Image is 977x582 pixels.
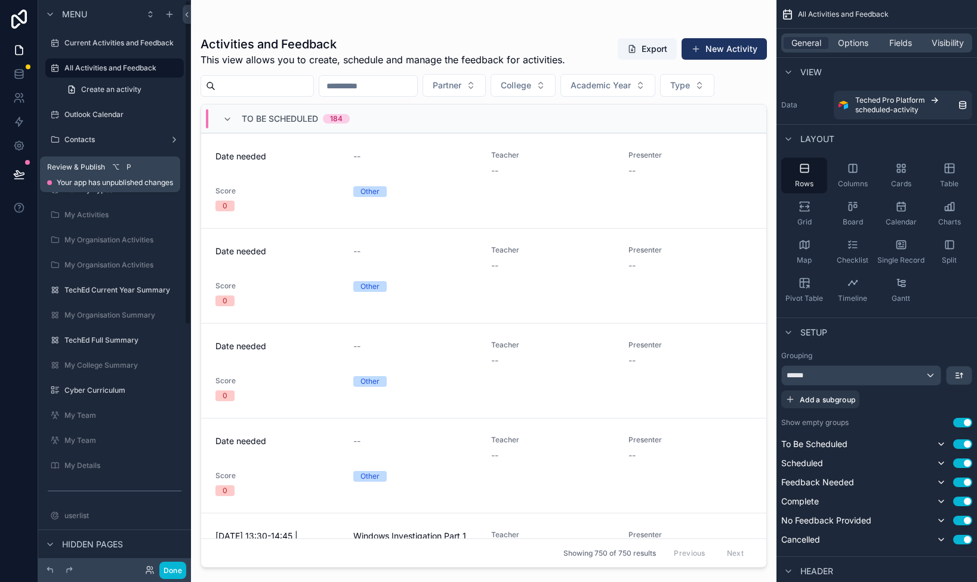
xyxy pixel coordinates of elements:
span: Board [843,217,863,227]
a: userlist [45,506,184,525]
span: No Feedback Provided [781,515,871,526]
label: Outlook Calendar [64,110,181,119]
label: All Activities and Feedback [64,63,177,73]
button: Single Record [878,234,924,270]
span: Map [797,255,812,265]
a: All Activities and Feedback [45,58,184,78]
a: My Team [45,406,184,425]
span: Your app has unpublished changes [57,178,173,187]
label: Grouping [781,351,812,361]
button: Add a subgroup [781,390,859,408]
label: My Organisation Summary [64,310,181,320]
span: View [800,66,822,78]
button: Charts [926,196,972,232]
span: Menu [62,8,87,20]
button: Checklist [830,234,876,270]
span: scheduled-activity [855,105,919,115]
a: Teched Pro Platformscheduled-activity [834,91,972,119]
label: My Team [64,436,181,445]
button: Columns [830,158,876,193]
button: Timeline [830,272,876,308]
span: General [791,37,821,49]
label: My Team [64,411,181,420]
span: Options [838,37,868,49]
a: My Organisation Activities [45,255,184,275]
img: Airtable Logo [839,100,848,110]
button: Calendar [878,196,924,232]
span: Add a subgroup [800,395,855,404]
a: Organisations [45,155,184,174]
span: Single Record [877,255,924,265]
a: My Organisation Summary [45,306,184,325]
button: Table [926,158,972,193]
span: Columns [838,179,868,189]
span: Cards [891,179,911,189]
label: My Organisation Activities [64,260,181,270]
label: Cyber Curriculum [64,386,181,395]
label: TechEd Full Summary [64,335,181,345]
span: Complete [781,495,819,507]
span: Checklist [837,255,868,265]
button: Map [781,234,827,270]
a: My Details [45,456,184,475]
a: My Team [45,431,184,450]
span: Gantt [892,294,910,303]
span: Split [942,255,957,265]
span: Scheduled [781,457,823,469]
label: My Activities [64,210,181,220]
a: TechEd Current Year Summary [45,281,184,300]
a: My Activities [45,205,184,224]
span: Layout [800,133,834,145]
span: Charts [938,217,961,227]
span: Table [940,179,958,189]
a: Contacts [45,130,184,149]
span: Grid [797,217,812,227]
label: My College Summary [64,361,181,370]
a: Create an activity [60,80,184,99]
span: Visibility [932,37,964,49]
button: Cards [878,158,924,193]
label: Contacts [64,135,165,144]
span: ⌥ [111,162,121,172]
span: All Activities and Feedback [798,10,889,19]
a: Outlook Calendar [45,105,184,124]
button: Split [926,234,972,270]
label: Current Activities and Feedback [64,38,181,48]
span: Teched Pro Platform [855,96,925,105]
a: Cyber Curriculum [45,381,184,400]
label: userlist [64,511,181,521]
a: Current Activities and Feedback [45,33,184,53]
span: Setup [800,327,827,338]
button: Done [159,562,186,579]
span: Feedback Needed [781,476,854,488]
button: Gantt [878,272,924,308]
div: 184 [330,114,343,124]
span: Timeline [838,294,867,303]
button: Board [830,196,876,232]
button: Grid [781,196,827,232]
span: Cancelled [781,534,820,546]
a: TechEd Full Summary [45,331,184,350]
label: My Details [64,461,181,470]
label: Data [781,100,829,110]
span: To Be Scheduled [242,113,318,125]
a: My Organisation Activities [45,230,184,250]
span: Hidden pages [62,538,123,550]
button: Rows [781,158,827,193]
a: My College Summary [45,356,184,375]
label: My Organisation Activities [64,235,181,245]
span: Calendar [886,217,917,227]
label: TechEd Current Year Summary [64,285,181,295]
span: Pivot Table [785,294,823,303]
button: Pivot Table [781,272,827,308]
span: Create an activity [81,85,141,94]
span: Rows [795,179,813,189]
span: P [124,162,134,172]
span: To Be Scheduled [781,438,847,450]
span: Review & Publish [47,162,105,172]
span: Fields [889,37,912,49]
span: Showing 750 of 750 results [563,549,656,558]
label: Show empty groups [781,418,849,427]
